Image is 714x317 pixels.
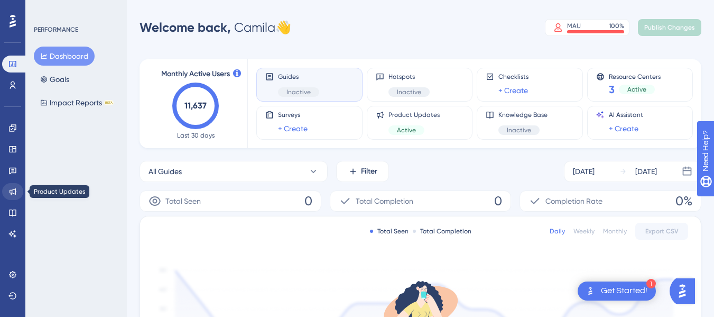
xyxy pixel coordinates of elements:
span: Monthly Active Users [161,68,230,80]
span: 0 [494,193,502,210]
button: Goals [34,70,76,89]
div: Camila 👋 [140,19,291,36]
div: BETA [104,100,114,105]
span: Inactive [286,88,311,96]
div: 1 [646,279,656,288]
img: launcher-image-alternative-text [584,285,597,297]
span: Resource Centers [609,73,661,80]
div: [DATE] [635,165,657,178]
div: Open Get Started! checklist, remaining modules: 1 [578,282,656,301]
span: Inactive [507,126,531,134]
div: MAU [567,22,581,30]
a: + Create [609,122,638,135]
span: Publish Changes [644,23,695,32]
button: Publish Changes [638,19,701,36]
span: Export CSV [645,227,679,236]
span: Surveys [278,111,308,119]
span: 0% [675,193,692,210]
div: Monthly [603,227,627,236]
span: Completion Rate [545,195,602,207]
button: Export CSV [635,223,688,240]
div: Total Seen [370,227,409,236]
span: Guides [278,73,319,81]
span: AI Assistant [609,111,643,119]
div: Total Completion [413,227,471,236]
a: + Create [498,84,528,97]
button: Dashboard [34,47,95,66]
span: Inactive [397,88,421,96]
span: Total Seen [165,195,201,207]
span: Last 30 days [177,131,215,140]
a: + Create [278,122,308,135]
button: Filter [336,161,389,182]
span: Checklists [498,73,528,81]
span: Hotspots [388,73,430,81]
button: Impact ReportsBETA [34,93,120,112]
span: Welcome back, [140,20,231,35]
span: 0 [304,193,312,210]
div: Weekly [573,227,595,236]
span: Active [397,126,416,134]
text: 11,637 [184,101,207,111]
span: Filter [361,165,377,178]
span: Product Updates [388,111,440,119]
span: All Guides [149,165,182,178]
span: Need Help? [25,3,66,15]
span: Active [627,85,646,94]
div: [DATE] [573,165,595,178]
span: Knowledge Base [498,111,548,119]
span: Total Completion [356,195,413,207]
div: 100 % [609,22,624,30]
div: Get Started! [601,285,647,297]
div: Daily [550,227,565,236]
div: PERFORMANCE [34,25,78,34]
button: All Guides [140,161,328,182]
iframe: UserGuiding AI Assistant Launcher [670,275,701,307]
span: 3 [609,82,615,97]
